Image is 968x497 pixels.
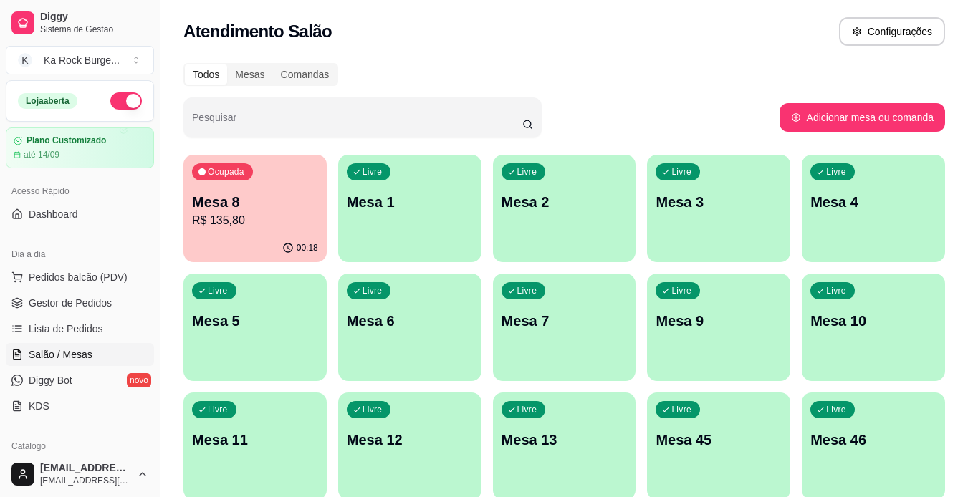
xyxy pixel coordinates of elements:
[517,285,537,296] p: Livre
[40,24,148,35] span: Sistema de Gestão
[338,155,481,262] button: LivreMesa 1
[656,430,782,450] p: Mesa 45
[839,17,945,46] button: Configurações
[502,311,628,331] p: Mesa 7
[656,311,782,331] p: Mesa 9
[671,166,691,178] p: Livre
[780,103,945,132] button: Adicionar mesa ou comanda
[110,92,142,110] button: Alterar Status
[347,192,473,212] p: Mesa 1
[208,404,228,415] p: Livre
[192,116,522,130] input: Pesquisar
[671,404,691,415] p: Livre
[183,20,332,43] h2: Atendimento Salão
[6,46,154,74] button: Select a team
[6,395,154,418] a: KDS
[6,435,154,458] div: Catálogo
[29,347,92,362] span: Salão / Mesas
[647,274,790,381] button: LivreMesa 9
[810,311,936,331] p: Mesa 10
[363,166,383,178] p: Livre
[29,373,72,387] span: Diggy Bot
[363,285,383,296] p: Livre
[29,399,49,413] span: KDS
[40,462,131,475] span: [EMAIL_ADDRESS][DOMAIN_NAME]
[192,311,318,331] p: Mesa 5
[29,296,112,310] span: Gestor de Pedidos
[671,285,691,296] p: Livre
[656,192,782,212] p: Mesa 3
[227,64,272,85] div: Mesas
[826,404,846,415] p: Livre
[647,155,790,262] button: LivreMesa 3
[826,285,846,296] p: Livre
[273,64,337,85] div: Comandas
[297,242,318,254] p: 00:18
[6,127,154,168] a: Plano Customizadoaté 14/09
[6,6,154,40] a: DiggySistema de Gestão
[44,53,120,67] div: Ka Rock Burge ...
[363,404,383,415] p: Livre
[802,274,945,381] button: LivreMesa 10
[29,207,78,221] span: Dashboard
[338,274,481,381] button: LivreMesa 6
[810,192,936,212] p: Mesa 4
[517,404,537,415] p: Livre
[502,430,628,450] p: Mesa 13
[493,274,636,381] button: LivreMesa 7
[183,155,327,262] button: OcupadaMesa 8R$ 135,8000:18
[208,166,244,178] p: Ocupada
[347,311,473,331] p: Mesa 6
[493,155,636,262] button: LivreMesa 2
[192,192,318,212] p: Mesa 8
[29,270,128,284] span: Pedidos balcão (PDV)
[6,343,154,366] a: Salão / Mesas
[18,53,32,67] span: K
[18,93,77,109] div: Loja aberta
[183,274,327,381] button: LivreMesa 5
[40,475,131,486] span: [EMAIL_ADDRESS][DOMAIN_NAME]
[810,430,936,450] p: Mesa 46
[6,317,154,340] a: Lista de Pedidos
[6,203,154,226] a: Dashboard
[826,166,846,178] p: Livre
[27,135,106,146] article: Plano Customizado
[6,291,154,314] a: Gestor de Pedidos
[6,266,154,289] button: Pedidos balcão (PDV)
[6,369,154,392] a: Diggy Botnovo
[802,155,945,262] button: LivreMesa 4
[6,457,154,491] button: [EMAIL_ADDRESS][DOMAIN_NAME][EMAIL_ADDRESS][DOMAIN_NAME]
[185,64,227,85] div: Todos
[192,430,318,450] p: Mesa 11
[6,180,154,203] div: Acesso Rápido
[517,166,537,178] p: Livre
[502,192,628,212] p: Mesa 2
[192,212,318,229] p: R$ 135,80
[29,322,103,336] span: Lista de Pedidos
[208,285,228,296] p: Livre
[347,430,473,450] p: Mesa 12
[24,149,59,160] article: até 14/09
[40,11,148,24] span: Diggy
[6,243,154,266] div: Dia a dia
